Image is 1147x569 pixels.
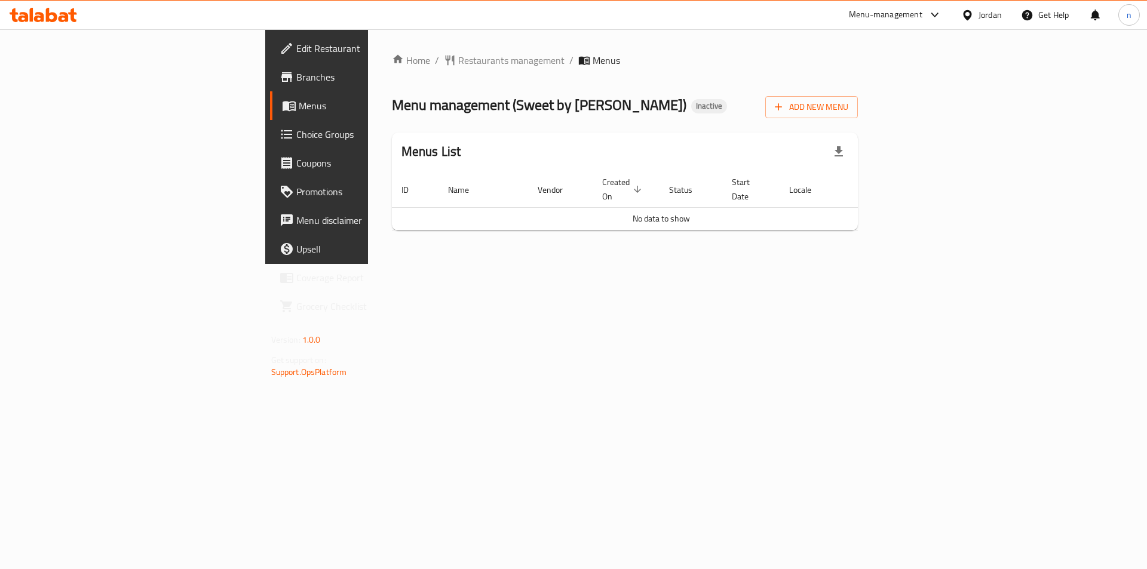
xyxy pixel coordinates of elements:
[392,53,858,67] nav: breadcrumb
[271,352,326,368] span: Get support on:
[270,177,457,206] a: Promotions
[296,270,447,285] span: Coverage Report
[270,120,457,149] a: Choice Groups
[296,184,447,199] span: Promotions
[296,41,447,56] span: Edit Restaurant
[979,8,1002,21] div: Jordan
[296,127,447,142] span: Choice Groups
[841,171,931,208] th: Actions
[270,34,457,63] a: Edit Restaurant
[669,183,708,197] span: Status
[270,235,457,263] a: Upsell
[1127,8,1131,21] span: n
[299,99,447,113] span: Menus
[270,63,457,91] a: Branches
[270,91,457,120] a: Menus
[296,70,447,84] span: Branches
[270,292,457,321] a: Grocery Checklist
[602,175,645,204] span: Created On
[538,183,578,197] span: Vendor
[401,143,461,161] h2: Menus List
[775,100,848,115] span: Add New Menu
[296,213,447,227] span: Menu disclaimer
[271,332,300,347] span: Version:
[302,332,321,347] span: 1.0.0
[296,242,447,256] span: Upsell
[270,149,457,177] a: Coupons
[271,364,347,380] a: Support.OpsPlatform
[392,91,686,118] span: Menu management ( Sweet by [PERSON_NAME] )
[691,99,727,113] div: Inactive
[270,263,457,292] a: Coverage Report
[270,206,457,235] a: Menu disclaimer
[296,156,447,170] span: Coupons
[392,171,931,230] table: enhanced table
[569,53,573,67] li: /
[691,101,727,111] span: Inactive
[448,183,484,197] span: Name
[444,53,565,67] a: Restaurants management
[458,53,565,67] span: Restaurants management
[633,211,690,226] span: No data to show
[593,53,620,67] span: Menus
[849,8,922,22] div: Menu-management
[401,183,424,197] span: ID
[296,299,447,313] span: Grocery Checklist
[824,137,853,166] div: Export file
[732,175,765,204] span: Start Date
[789,183,827,197] span: Locale
[765,96,858,118] button: Add New Menu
